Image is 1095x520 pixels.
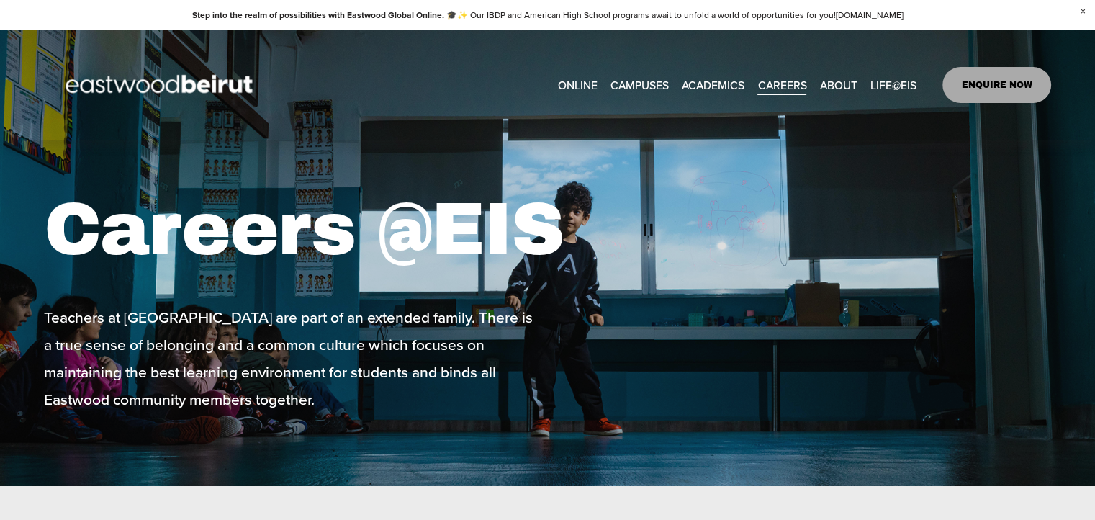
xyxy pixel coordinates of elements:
a: [DOMAIN_NAME] [836,9,904,21]
a: ONLINE [558,73,598,96]
a: folder dropdown [870,73,916,96]
a: CAREERS [757,73,806,96]
a: folder dropdown [820,73,857,96]
p: Teachers at [GEOGRAPHIC_DATA] are part of an extended family. There is a true sense of belonging ... [44,303,544,413]
span: CAMPUSES [610,75,669,95]
a: ENQUIRE NOW [942,67,1051,103]
img: EastwoodIS Global Site [44,48,279,122]
a: folder dropdown [610,73,669,96]
span: LIFE@EIS [870,75,916,95]
h1: Careers @EIS [44,185,628,274]
span: ACADEMICS [682,75,744,95]
a: folder dropdown [682,73,744,96]
span: ABOUT [820,75,857,95]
